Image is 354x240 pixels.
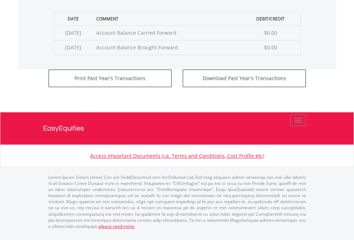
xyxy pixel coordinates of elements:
a: Access Important Documents (i.e. Terms and Conditions, Cost Profile etc) [90,152,264,159]
th: Date [54,12,93,25]
td: [DATE] [54,40,93,55]
span: $0.00 [264,29,277,36]
p: Lorem Ipsum Dolors (Ame) Con a/e SeddOeiusmod tem InciDiduntut Lab Etd mag aliquaen admin veniamq... [48,174,306,229]
td: Account Balance Carried Forward [93,25,241,40]
td: [DATE] [54,25,93,40]
span: $0.00 [264,44,277,51]
th: Debit/Credit [241,12,300,25]
th: Comment [93,12,241,25]
button: Download Past Year's Transactions [183,69,306,87]
a: EasyEquities [43,112,311,145]
a: please read more: [98,223,135,229]
td: Account Balance Brought Forward [93,40,241,55]
button: Print Past Year's Transactions [48,69,172,87]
